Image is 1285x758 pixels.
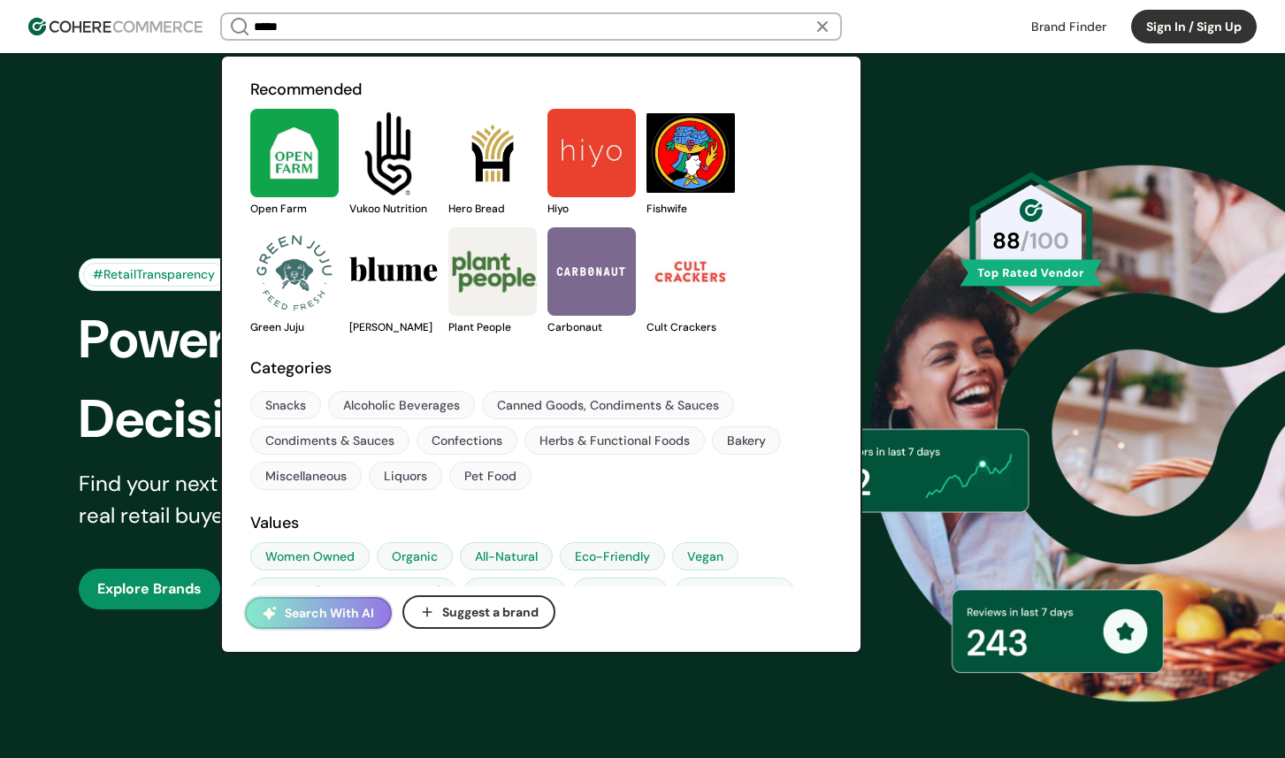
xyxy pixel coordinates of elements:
[369,462,442,490] a: Liquors
[402,595,555,629] button: Suggest a brand
[432,432,502,450] div: Confections
[250,78,833,102] h2: Recommended
[463,578,566,606] a: Plant-Based
[712,426,781,455] a: Bakery
[588,583,653,601] div: Handmade
[250,511,833,535] h2: Values
[245,597,392,629] button: Search With AI
[672,542,738,570] a: Vegan
[392,547,438,566] div: Organic
[265,547,355,566] div: Women Owned
[497,396,719,415] div: Canned Goods, Condiments & Sauces
[250,356,833,380] h2: Categories
[250,391,321,419] a: Snacks
[475,547,538,566] div: All-Natural
[727,432,766,450] div: Bakery
[79,379,673,459] div: Decisions-Instantly
[250,426,409,455] a: Condiments & Sauces
[575,547,650,566] div: Eco-Friendly
[79,300,673,379] div: Power Smarter Retail
[524,426,705,455] a: Herbs & Functional Foods
[265,583,441,601] div: Made in [GEOGRAPHIC_DATA]
[28,18,203,35] img: Cohere Logo
[482,391,734,419] a: Canned Goods, Condiments & Sauces
[343,396,460,415] div: Alcoholic Beverages
[417,426,517,455] a: Confections
[265,432,394,450] div: Condiments & Sauces
[250,542,370,570] a: Women Owned
[79,468,643,532] div: Find your next best-seller with confidence, powered by real retail buyer insights and AI-driven b...
[539,432,690,450] div: Herbs & Functional Foods
[675,578,794,606] a: Not on Amazon
[464,467,516,486] div: Pet Food
[687,547,723,566] div: Vegan
[573,578,668,606] a: Handmade
[449,462,532,490] a: Pet Food
[79,569,220,609] button: Explore Brands
[384,467,427,486] div: Liquors
[250,462,362,490] a: Miscellaneous
[265,396,306,415] div: Snacks
[83,263,225,287] div: #RetailTransparency
[460,542,553,570] a: All-Natural
[478,583,551,601] div: Plant-Based
[377,542,453,570] a: Organic
[1131,10,1257,43] button: Sign In / Sign Up
[690,583,779,601] div: Not on Amazon
[560,542,665,570] a: Eco-Friendly
[265,467,347,486] div: Miscellaneous
[328,391,475,419] a: Alcoholic Beverages
[250,578,456,606] a: Made in [GEOGRAPHIC_DATA]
